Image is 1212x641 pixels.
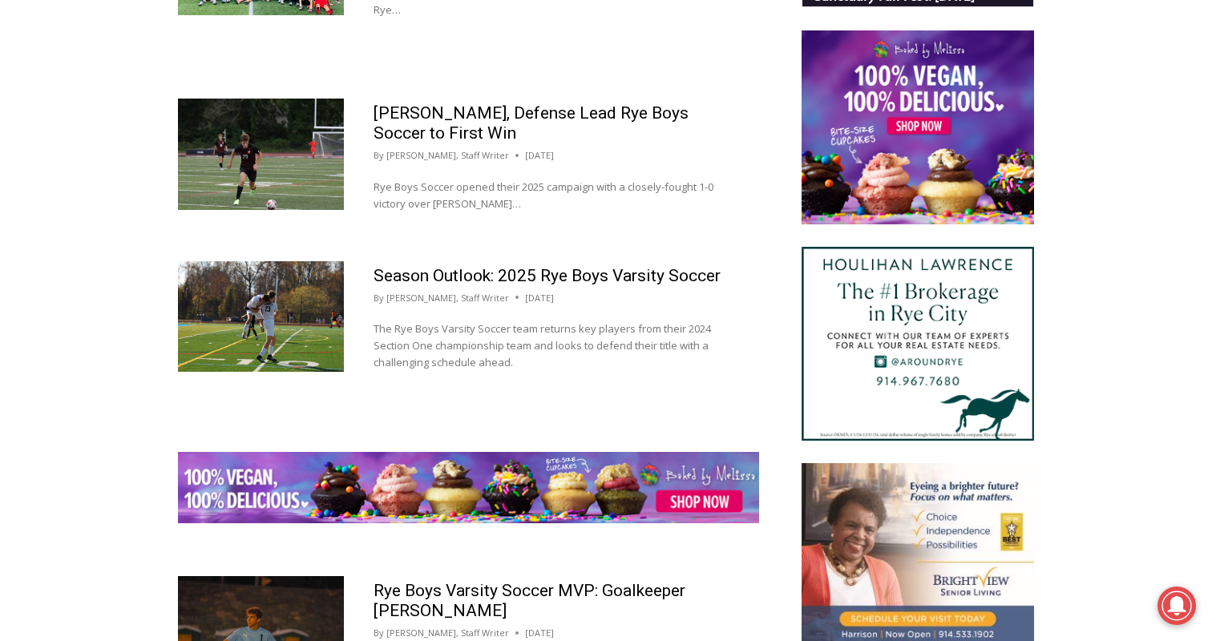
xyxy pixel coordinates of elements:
[386,292,509,304] a: [PERSON_NAME], Staff Writer
[374,266,721,285] a: Season Outlook: 2025 Rye Boys Varsity Soccer
[405,1,757,155] div: "[PERSON_NAME] and I covered the [DATE] Parade, which was a really eye opening experience as I ha...
[419,159,743,196] span: Intern @ [DOMAIN_NAME]
[1,159,232,200] a: [PERSON_NAME] Read Sanctuary Fall Fest: [DATE]
[386,149,509,161] a: [PERSON_NAME], Staff Writer
[13,161,205,198] h4: [PERSON_NAME] Read Sanctuary Fall Fest: [DATE]
[179,135,183,151] div: /
[374,626,384,640] span: By
[187,135,194,151] div: 6
[386,627,509,639] a: [PERSON_NAME], Staff Writer
[525,626,554,640] time: [DATE]
[374,581,685,620] a: Rye Boys Varsity Soccer MVP: Goalkeeper [PERSON_NAME]
[178,452,759,524] img: Baked by Melissa
[374,148,384,163] span: By
[168,135,175,151] div: 1
[386,155,777,200] a: Intern @ [DOMAIN_NAME]
[374,103,689,143] a: [PERSON_NAME], Defense Lead Rye Boys Soccer to First Win
[374,320,729,370] p: The Rye Boys Varsity Soccer team returns key players from their 2024 Section One championship tea...
[1,1,160,159] img: s_800_29ca6ca9-f6cc-433c-a631-14f6620ca39b.jpeg
[374,179,729,212] p: Rye Boys Soccer opened their 2025 campaign with a closely-fought 1-0 victory over [PERSON_NAME]…
[525,291,554,305] time: [DATE]
[178,99,344,209] img: (PHOTO: Rye Boys Soccer's Lex Cox (#23) dribbling againt Tappan Zee on Thursday, September 4. Cre...
[802,247,1034,441] img: Houlihan Lawrence The #1 Brokerage in Rye City
[168,47,224,131] div: Co-sponsored by Westchester County Parks
[374,291,384,305] span: By
[178,261,344,372] img: (PHOTO: Alex van der Voort and Lex Cox of Rye Boys Varsity Soccer on Thursday, October 31, 2024 f...
[802,30,1034,224] img: Baked by Melissa
[525,148,554,163] time: [DATE]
